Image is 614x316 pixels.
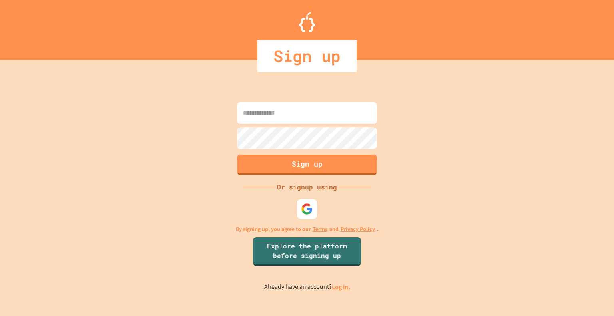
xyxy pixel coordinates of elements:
[253,237,361,266] a: Explore the platform before signing up
[341,225,375,233] a: Privacy Policy
[236,225,379,233] p: By signing up, you agree to our and .
[264,282,350,292] p: Already have an account?
[313,225,327,233] a: Terms
[257,40,357,72] div: Sign up
[332,283,350,291] a: Log in.
[237,155,377,175] button: Sign up
[580,284,606,308] iframe: chat widget
[301,203,313,215] img: google-icon.svg
[548,249,606,283] iframe: chat widget
[299,12,315,32] img: Logo.svg
[275,182,339,192] div: Or signup using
